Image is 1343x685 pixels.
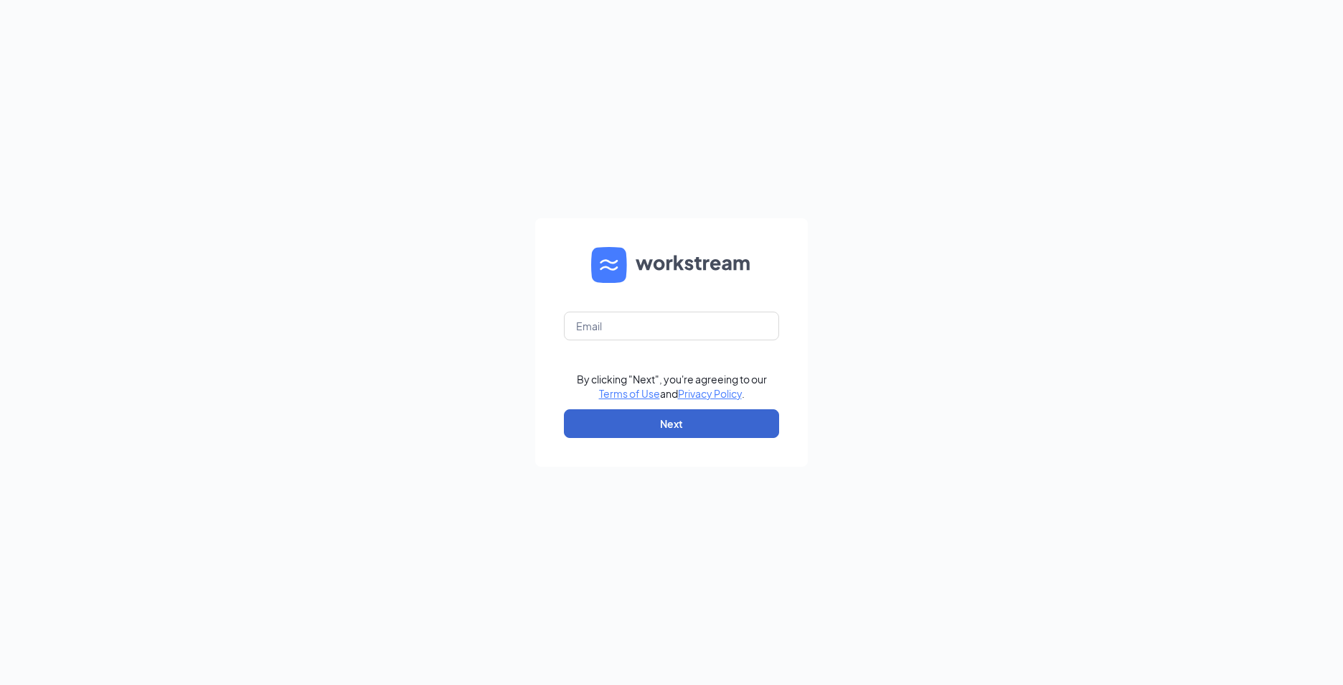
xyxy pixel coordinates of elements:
img: WS logo and Workstream text [591,247,752,283]
a: Privacy Policy [678,387,742,400]
div: By clicking "Next", you're agreeing to our and . [577,372,767,401]
input: Email [564,312,779,340]
button: Next [564,409,779,438]
a: Terms of Use [599,387,660,400]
